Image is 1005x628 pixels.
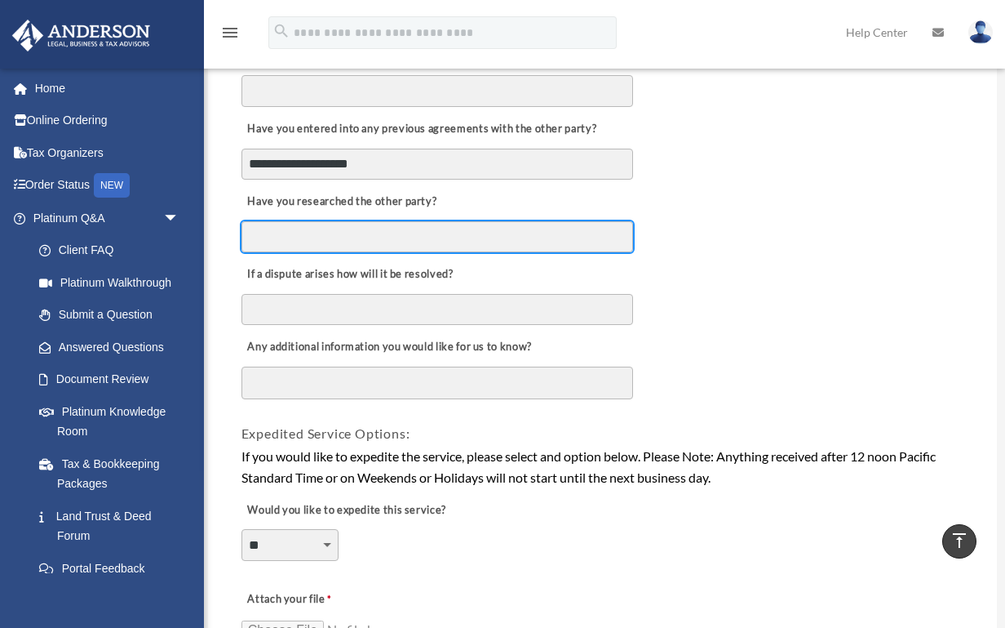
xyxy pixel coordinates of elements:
[241,336,536,359] label: Any additional information you would like for us to know?
[241,499,450,522] label: Would you like to expedite this service?
[23,552,204,585] a: Portal Feedback
[241,446,964,488] div: If you would like to expedite the service, please select and option below. Please Note: Anything ...
[241,264,458,287] label: If a dispute arises how will it be resolved?
[11,169,204,203] a: Order StatusNEW
[11,202,204,234] a: Platinum Q&Aarrow_drop_down
[23,363,196,396] a: Document Review
[950,531,969,550] i: vertical_align_top
[11,105,204,137] a: Online Ordering
[220,29,240,42] a: menu
[968,20,993,44] img: User Pic
[7,20,155,51] img: Anderson Advisors Platinum Portal
[23,234,204,267] a: Client FAQ
[220,23,240,42] i: menu
[23,299,204,332] a: Submit a Question
[942,524,976,559] a: vertical_align_top
[241,191,441,214] label: Have you researched the other party?
[11,72,204,105] a: Home
[23,395,204,448] a: Platinum Knowledge Room
[11,136,204,169] a: Tax Organizers
[241,425,410,441] span: Expedited Service Options:
[241,588,405,611] label: Attach your file
[23,500,204,552] a: Land Trust & Deed Forum
[23,331,204,363] a: Answered Questions
[241,118,601,140] label: Have you entered into any previous agreements with the other party?
[163,202,196,235] span: arrow_drop_down
[23,448,204,500] a: Tax & Bookkeeping Packages
[23,266,204,299] a: Platinum Walkthrough
[94,173,130,198] div: NEW
[272,22,290,40] i: search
